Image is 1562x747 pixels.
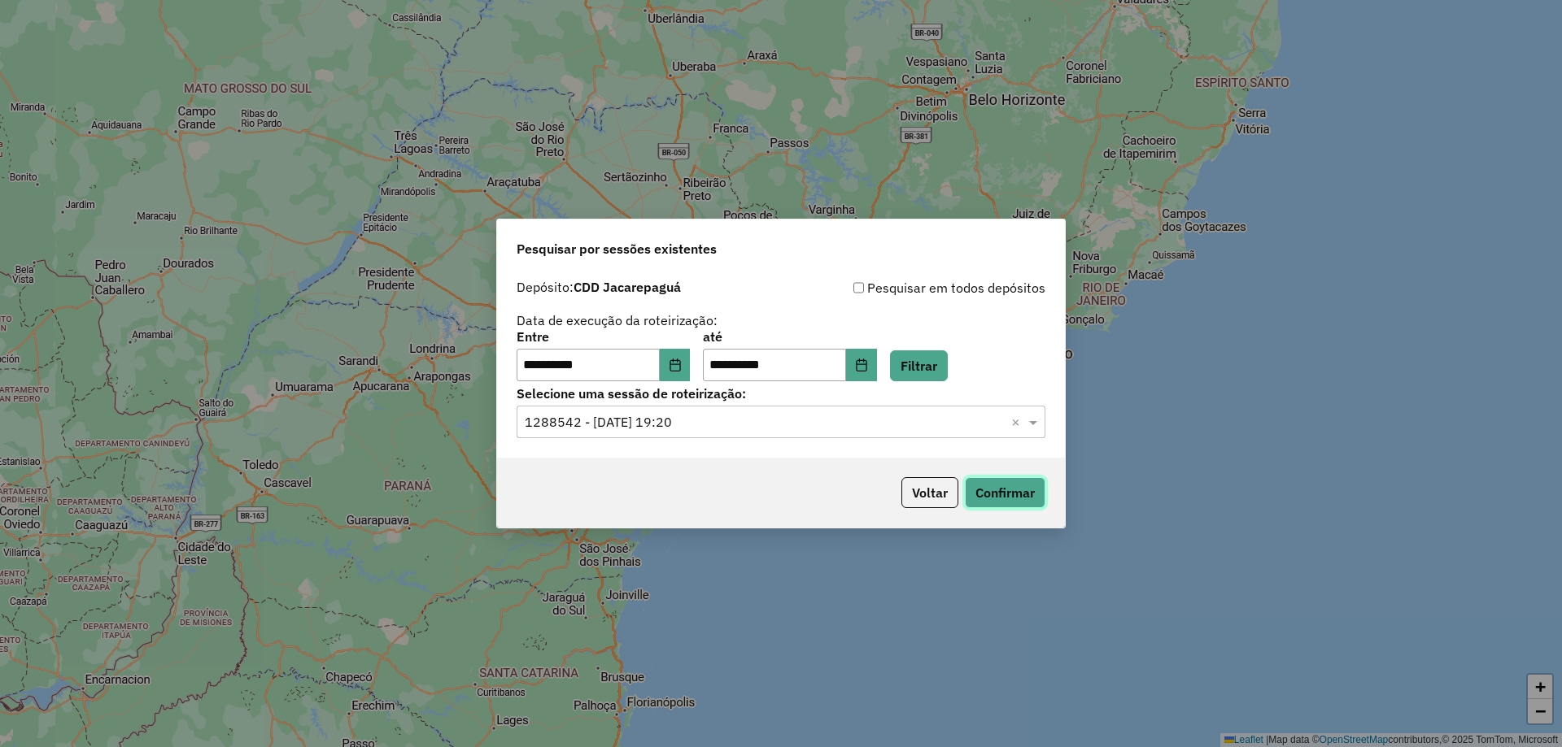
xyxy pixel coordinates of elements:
strong: CDD Jacarepaguá [574,279,681,295]
button: Confirmar [965,477,1045,508]
span: Pesquisar por sessões existentes [517,239,717,258]
div: Pesquisar em todos depósitos [781,278,1045,297]
label: Data de execução da roteirização: [517,311,718,330]
label: até [703,327,876,346]
button: Choose Date [660,349,691,381]
button: Filtrar [890,350,948,381]
label: Selecione uma sessão de roteirização: [517,384,1045,403]
label: Entre [517,327,690,346]
button: Voltar [901,477,958,508]
button: Choose Date [846,349,877,381]
span: Clear all [1011,412,1025,432]
label: Depósito: [517,277,681,297]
